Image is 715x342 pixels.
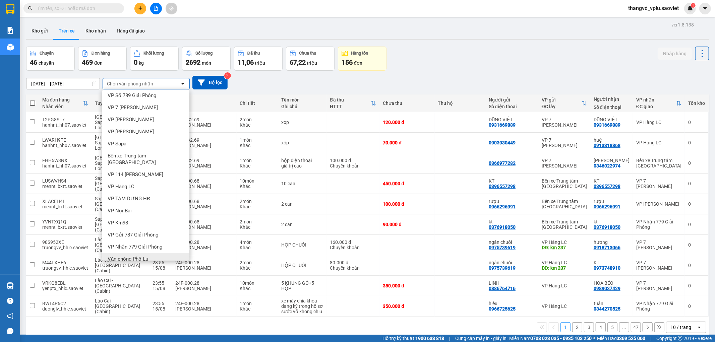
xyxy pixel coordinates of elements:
[26,47,75,71] button: Chuyến46chuyến
[153,280,169,286] div: 23:55
[489,280,535,286] div: LINH
[593,337,595,340] span: ⚪️
[697,325,702,330] svg: open
[542,137,587,148] div: VP 7 [PERSON_NAME]
[383,140,431,145] div: 70.000 đ
[240,219,275,224] div: 2 món
[383,181,431,186] div: 450.000 đ
[175,286,233,291] div: [PERSON_NAME]
[489,219,535,224] div: kt
[594,260,630,265] div: KT
[42,104,83,109] div: Nhân viên
[383,120,431,125] div: 120.000 đ
[636,219,681,230] div: VP Nhận 779 Giải Phóng
[240,245,275,250] div: Khác
[584,322,594,332] button: 3
[42,158,88,163] div: FHH5W3NX
[42,137,88,143] div: LWARH9TE
[688,242,705,248] div: 0
[42,286,88,291] div: yenptx_hhlc.saoviet
[650,335,651,342] span: |
[282,181,323,186] div: 10 can
[636,158,681,168] div: Bến xe Trung tâm [GEOGRAPHIC_DATA]
[383,201,431,207] div: 100.000 đ
[282,298,323,309] div: xe máy chìa khoa dang ký trong hồ sơ
[175,122,233,128] div: [PERSON_NAME]
[342,58,353,66] span: 156
[92,51,110,56] div: Đơn hàng
[130,47,179,71] button: Khối lượng0kg
[175,163,233,168] div: [PERSON_NAME]
[108,207,132,214] span: VP Nội Bài
[489,306,516,312] div: 0966725625
[594,245,620,250] div: 0918713066
[42,245,88,250] div: truongvv_hhlc.saoviet
[82,58,93,66] span: 469
[240,158,275,163] div: 1 món
[594,306,620,312] div: 0344270525
[39,94,92,112] th: Toggle SortBy
[594,199,630,204] div: rượu
[108,92,156,99] span: VP Số 789 Giải Phóng
[108,183,134,190] span: VP Hàng LC
[489,117,535,122] div: DŨNG VIỆT
[594,117,630,122] div: DŨNG VIỆT
[30,58,37,66] span: 46
[247,51,260,56] div: Đã thu
[330,158,376,163] div: 100.000 đ
[240,184,275,189] div: Khác
[42,143,88,148] div: hanhnt_hh07.saoviet
[530,336,592,341] strong: 0708 023 035 - 0935 103 250
[138,6,143,11] span: plus
[108,128,154,135] span: VP [PERSON_NAME]
[678,336,682,341] span: copyright
[134,3,146,14] button: plus
[489,122,516,128] div: 0931669889
[572,322,582,332] button: 2
[42,204,88,209] div: mennt_bxtt.saoviet
[26,78,100,89] input: Select a date range.
[108,244,162,250] span: VP Nhận 779 Giải Phóng
[658,48,692,60] button: Nhập hàng
[489,240,535,245] div: ngân chuối
[542,240,587,245] div: VP Hàng LC
[542,265,587,271] div: DĐ: km 237
[594,219,630,224] div: kt
[489,286,516,291] div: 0886764716
[542,158,587,168] div: VP 7 [PERSON_NAME]
[688,263,705,268] div: 0
[175,280,233,286] div: 24F-000.28
[489,245,516,250] div: 0975739619
[415,336,444,341] strong: 1900 633 818
[175,199,233,204] div: 24F-000.68
[489,160,516,166] div: 0366977282
[108,104,158,111] span: VP 7 [PERSON_NAME]
[594,105,630,110] div: Số điện thoại
[542,283,587,288] div: VP Hàng LC
[111,23,150,39] button: Hàng đã giao
[175,158,233,163] div: 29F-032.69
[37,5,116,12] input: Tìm tên, số ĐT hoặc mã đơn
[150,3,162,14] button: file-add
[240,163,275,168] div: Khác
[7,282,14,289] img: warehouse-icon
[154,6,158,11] span: file-add
[636,178,681,189] div: VP 7 [PERSON_NAME]
[307,60,317,66] span: triệu
[489,301,535,306] div: hiếu
[80,23,111,39] button: Kho nhận
[330,245,376,250] div: Chuyển khoản
[489,260,535,265] div: ngân chuối
[383,283,431,288] div: 350.000 đ
[53,23,80,39] button: Trên xe
[175,219,233,224] div: 24F-000.68
[383,100,431,106] div: Chưa thu
[7,298,13,304] span: question-circle
[691,3,696,8] sup: 1
[39,60,54,66] span: chuyến
[175,245,233,250] div: [PERSON_NAME]
[95,257,140,273] span: Lào Cai - [GEOGRAPHIC_DATA] (Cabin)
[175,137,233,143] div: 29F-032.69
[594,122,620,128] div: 0931669889
[330,163,376,168] div: Chuyển khoản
